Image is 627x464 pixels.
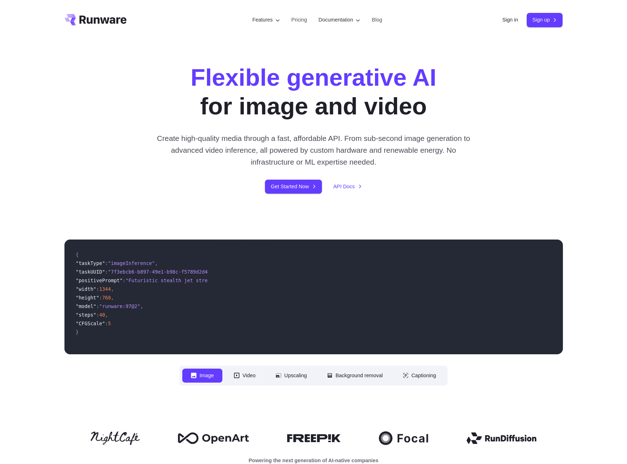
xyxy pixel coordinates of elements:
button: Captioning [394,369,445,383]
a: Sign up [527,13,563,27]
span: : [99,295,102,300]
span: , [140,303,143,309]
label: Documentation [319,16,361,24]
span: 40 [99,312,105,318]
span: } [76,329,79,335]
span: { [76,252,79,257]
button: Image [182,369,222,383]
span: 5 [108,321,111,326]
p: Create high-quality media through a fast, affordable API. From sub-second image generation to adv... [154,132,473,168]
span: "Futuristic stealth jet streaking through a neon-lit cityscape with glowing purple exhaust" [126,278,392,283]
span: : [122,278,125,283]
span: "taskUUID" [76,269,105,275]
span: "model" [76,303,96,309]
span: "imageInference" [108,260,155,266]
a: API Docs [333,183,362,191]
a: Get Started Now [265,180,322,194]
span: , [111,286,114,292]
label: Features [252,16,280,24]
strong: Flexible generative AI [190,64,436,91]
span: : [105,321,108,326]
span: : [105,260,108,266]
span: , [155,260,158,266]
span: "CFGScale" [76,321,105,326]
button: Video [225,369,264,383]
button: Upscaling [267,369,315,383]
span: "width" [76,286,96,292]
a: Go to / [64,14,127,25]
span: "positivePrompt" [76,278,123,283]
span: : [96,303,99,309]
span: 1344 [99,286,111,292]
span: , [111,295,114,300]
span: "taskType" [76,260,105,266]
span: "runware:97@2" [99,303,140,309]
span: : [96,286,99,292]
span: 768 [102,295,111,300]
a: Blog [372,16,382,24]
span: : [105,269,108,275]
span: "height" [76,295,99,300]
span: , [105,312,108,318]
span: : [96,312,99,318]
h1: for image and video [190,63,436,121]
span: "7f3ebcb6-b897-49e1-b98c-f5789d2d40d7" [108,269,220,275]
a: Sign in [502,16,518,24]
span: "steps" [76,312,96,318]
button: Background removal [318,369,391,383]
a: Pricing [291,16,307,24]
